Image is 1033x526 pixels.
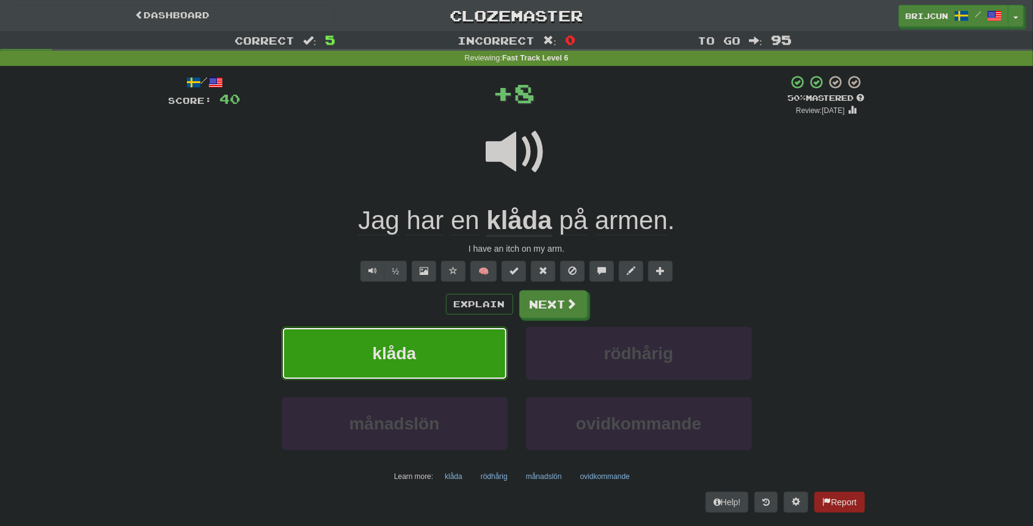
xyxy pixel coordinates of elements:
[899,5,1009,27] a: brijcun /
[360,261,385,282] button: Play sentence audio (ctl+space)
[576,414,701,433] span: ovidkommande
[474,467,514,486] button: rödhårig
[169,75,241,90] div: /
[282,327,508,380] button: klåda
[905,10,948,21] span: brijcun
[531,261,555,282] button: Reset to 0% Mastered (alt+r)
[604,344,674,363] span: rödhårig
[519,467,569,486] button: månadslön
[470,261,497,282] button: 🧠
[169,95,213,106] span: Score:
[502,54,569,62] strong: Fast Track Level 6
[394,472,433,481] small: Learn more:
[354,5,680,26] a: Clozemaster
[373,344,417,363] span: klåda
[560,261,585,282] button: Ignore sentence (alt+i)
[648,261,673,282] button: Add to collection (alt+a)
[514,78,536,108] span: 8
[441,261,465,282] button: Favorite sentence (alt+f)
[349,414,440,433] span: månadslön
[451,206,480,235] span: en
[325,32,335,47] span: 5
[552,206,675,235] span: .
[771,32,792,47] span: 95
[502,261,526,282] button: Set this sentence to 100% Mastered (alt+m)
[749,35,762,46] span: :
[384,261,407,282] button: ½
[303,35,316,46] span: :
[595,206,668,235] span: armen
[590,261,614,282] button: Discuss sentence (alt+u)
[706,492,749,513] button: Help!
[814,492,864,513] button: Report
[698,34,740,46] span: To go
[282,397,508,450] button: månadslön
[574,467,637,486] button: ovidkommande
[526,327,752,380] button: rödhårig
[235,34,294,46] span: Correct
[169,243,865,255] div: I have an itch on my arm.
[458,34,535,46] span: Incorrect
[619,261,643,282] button: Edit sentence (alt+d)
[975,10,981,18] span: /
[9,5,335,26] a: Dashboard
[358,206,400,235] span: Jag
[412,261,436,282] button: Show image (alt+x)
[220,91,241,106] span: 40
[796,106,845,115] small: Review: [DATE]
[788,93,806,103] span: 50 %
[407,206,444,235] span: har
[526,397,752,450] button: ovidkommande
[565,32,575,47] span: 0
[358,261,407,282] div: Text-to-speech controls
[519,290,588,318] button: Next
[486,206,552,237] u: klåda
[560,206,588,235] span: på
[438,467,469,486] button: klåda
[788,93,865,104] div: Mastered
[493,75,514,111] span: +
[543,35,557,46] span: :
[754,492,778,513] button: Round history (alt+y)
[446,294,513,315] button: Explain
